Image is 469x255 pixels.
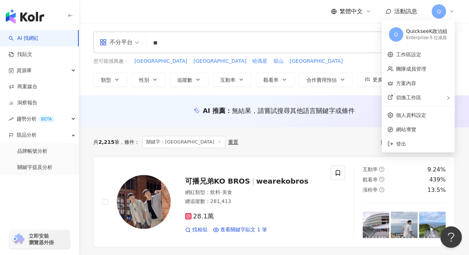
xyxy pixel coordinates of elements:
span: · [220,189,222,195]
img: post-image [363,212,389,238]
button: [GEOGRAPHIC_DATA] [289,57,343,65]
span: 互動率 [220,77,235,83]
span: 查看關鍵字貼文 1 筆 [220,226,267,233]
img: post-image [419,212,446,238]
a: 找貼文 [9,51,32,58]
span: 互動率 [363,166,378,172]
button: [GEOGRAPHIC_DATA] [193,57,247,65]
span: 美食 [222,189,232,195]
div: Enterprise - 5 位成員 [406,35,447,41]
div: QuickseeK政治組 [406,28,447,35]
img: KOL Avatar [117,175,171,229]
span: [GEOGRAPHIC_DATA] [134,58,187,65]
span: 鼓山 [273,58,284,65]
button: 類型 [93,72,127,87]
iframe: Help Scout Beacon - Open [440,226,462,248]
button: [GEOGRAPHIC_DATA] [134,57,188,65]
button: 互動率 [213,72,252,87]
span: Q [437,8,441,15]
span: rise [9,117,14,122]
span: 28.1萬 [185,213,214,220]
span: 追蹤數 [177,77,192,83]
span: 立即安裝 瀏覽器外掛 [29,233,54,246]
img: chrome extension [12,233,26,245]
button: 性別 [132,72,165,87]
span: 哈瑪星 [252,58,267,65]
span: 條件 ： [119,139,139,145]
span: 觀看率 [263,77,279,83]
span: question-circle [379,167,384,172]
a: 工作區設定 [396,52,421,57]
span: [GEOGRAPHIC_DATA] [290,58,342,65]
button: 更多篩選 [357,72,400,87]
a: 方案內容 [396,80,416,86]
a: searchAI 找網紅 [9,35,39,42]
button: 合作費用預估 [299,72,353,87]
span: 登出 [396,141,406,147]
span: 類型 [101,77,111,83]
div: 9.24% [427,166,446,174]
div: 不分平台 [100,37,133,48]
span: 2,215 [98,139,114,145]
img: logo [6,9,44,24]
div: 重置 [228,139,238,145]
a: 關鍵字提及分析 [17,164,52,171]
a: 個人資料設定 [396,112,426,118]
span: 資源庫 [17,62,32,79]
span: right [446,96,450,100]
a: 查看關鍵字貼文 1 筆 [213,226,267,233]
a: 品牌帳號分析 [17,148,47,155]
span: 漲粉率 [363,187,378,193]
span: 找相似 [192,226,207,233]
button: 追蹤數 [170,72,208,87]
span: 可播兄弟KO BROS [185,177,250,185]
span: question-circle [379,177,384,182]
a: 洞察報告 [9,99,37,107]
a: 找相似 [185,226,207,233]
div: 13.5% [427,186,446,194]
span: 無結果，請嘗試搜尋其他語言關鍵字或條件 [232,107,355,114]
div: 排序： [381,136,425,148]
button: 鼓山 [273,57,284,65]
div: 439% [429,176,446,184]
img: post-image [391,212,417,238]
div: 總追蹤數 ： 281,413 [185,198,322,205]
span: 觀看率 [363,177,378,183]
a: chrome extension立即安裝 瀏覽器外掛 [9,230,70,249]
span: 競品分析 [17,127,37,143]
span: appstore [100,39,107,46]
div: 共 筆 [93,139,119,145]
span: 活動訊息 [394,8,417,15]
a: KOL Avatar可播兄弟KO BROSwearekobros網紅類型：飲料·美食總追蹤數：281,41328.1萬找相似查看關鍵字貼文 1 筆互動率question-circle9.24%觀... [93,157,455,247]
span: wearekobros [256,177,308,185]
span: 繁體中文 [340,8,363,15]
span: 合作費用預估 [307,77,337,83]
span: Q [394,30,398,38]
a: 團隊成員管理 [396,66,426,72]
span: question-circle [379,187,384,192]
span: [GEOGRAPHIC_DATA] [193,58,246,65]
span: 切換工作區 [396,95,421,100]
a: 商案媒合 [9,83,37,90]
div: BETA [38,115,55,123]
span: 關鍵字：[GEOGRAPHIC_DATA] [142,136,225,148]
button: 哈瑪星 [252,57,268,65]
span: 性別 [139,77,149,83]
button: 觀看率 [256,72,295,87]
span: 網站導覽 [396,126,449,133]
span: 趨勢分析 [17,111,55,127]
span: 您可能感興趣： [93,58,129,65]
div: 網紅類型 ： [185,189,322,196]
div: AI 推薦 ： [203,106,355,115]
span: 飲料 [210,189,220,195]
span: 更多篩選 [373,77,393,82]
